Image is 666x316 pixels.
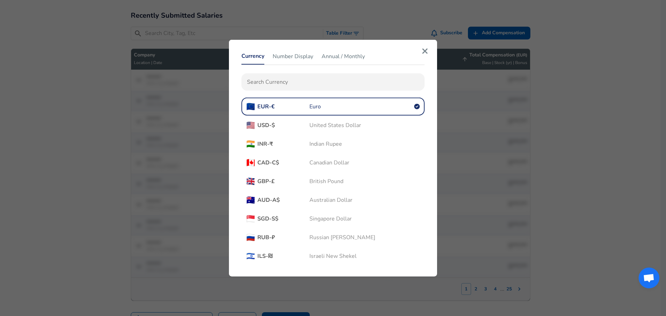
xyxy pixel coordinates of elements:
[241,97,425,115] button: 🇪🇺EUR-€Euro
[273,48,313,64] button: Number Display
[241,209,425,227] button: 🇸🇬SGD-S$Singapore Dollar
[309,233,375,241] span: Russian [PERSON_NAME]
[241,191,425,209] button: 🇦🇺AUD-A$Australian Dollar
[241,228,425,246] button: 🇷🇺RUB-₽Russian [PERSON_NAME]
[309,196,352,204] span: Australian Dollar
[309,159,349,166] span: Canadian Dollar
[246,252,255,260] span: 🇮🇱
[257,159,309,166] span: CAD - C$
[322,48,365,64] button: Annual / Monthly
[246,139,255,148] span: 🇮🇳
[246,158,255,166] span: 🇨🇦
[241,135,425,153] button: 🇮🇳INR-₹Indian Rupee
[257,140,309,147] span: INR - ₹
[257,177,309,185] span: GBP - £
[246,121,255,129] span: 🇺🇸
[309,121,361,129] span: United States Dollar
[246,214,255,223] span: 🇸🇬
[246,233,255,241] span: 🇷🇺
[257,102,309,110] span: EUR - €
[309,102,321,110] span: Euro
[246,177,255,185] span: 🇬🇧
[309,140,342,147] span: Indian Rupee
[241,172,425,190] button: 🇬🇧GBP-£British Pound
[246,196,255,204] span: 🇦🇺
[241,247,425,265] button: 🇮🇱ILS-₪Israeli New Shekel
[309,215,352,222] span: Singapore Dollar
[257,196,309,204] span: AUD - A$
[257,121,309,129] span: USD - $
[241,73,425,90] input: Search Currency
[246,102,255,110] span: 🇪🇺
[257,215,309,222] span: SGD - S$
[257,252,309,260] span: ILS - ₪
[309,177,343,185] span: British Pound
[241,153,425,171] button: 🇨🇦CAD-C$Canadian Dollar
[257,233,309,241] span: RUB - ₽
[309,252,357,260] span: Israeli New Shekel
[241,116,425,134] button: 🇺🇸USD-$United States Dollar
[241,48,264,64] button: Currency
